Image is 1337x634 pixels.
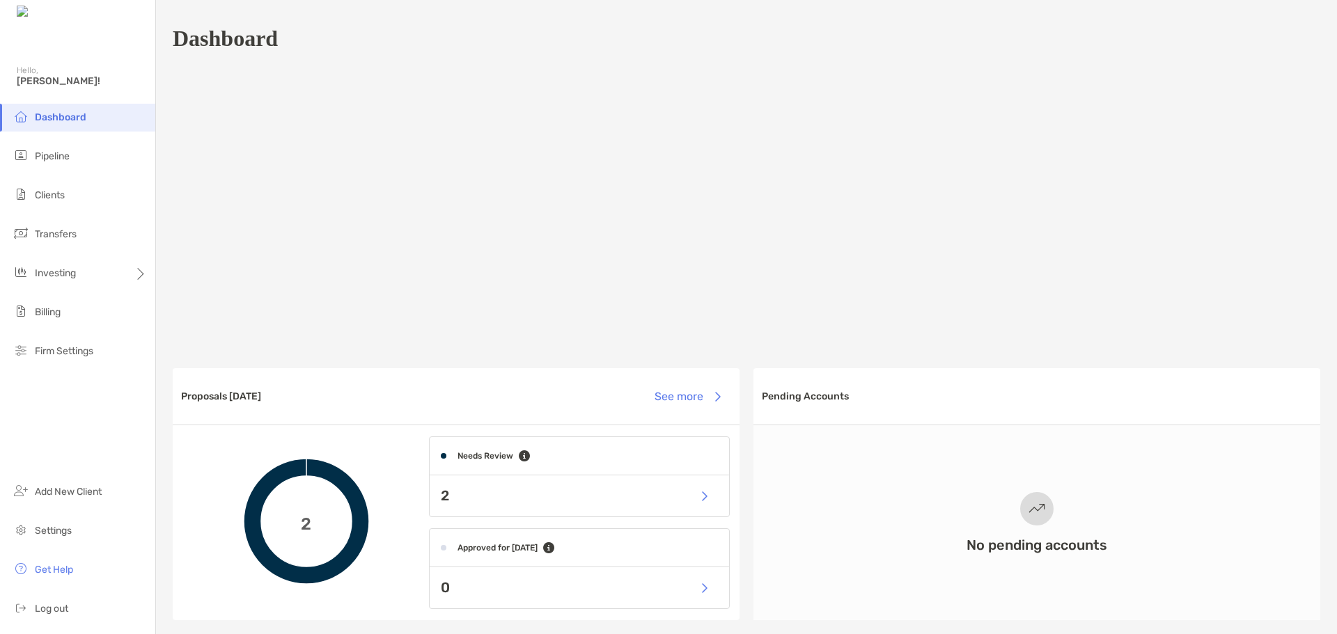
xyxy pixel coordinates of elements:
span: Add New Client [35,486,102,498]
span: Investing [35,267,76,279]
h4: Approved for [DATE] [458,543,538,553]
p: 0 [441,579,450,596]
img: add_new_client icon [13,482,29,499]
span: Clients [35,189,65,201]
h3: Proposals [DATE] [181,390,261,402]
img: logout icon [13,599,29,616]
h3: No pending accounts [967,537,1107,553]
span: [PERSON_NAME]! [17,75,147,87]
img: clients icon [13,186,29,203]
h1: Dashboard [173,26,278,51]
span: Log out [35,603,68,615]
span: Dashboard [35,111,86,123]
h4: Needs Review [458,451,513,461]
img: investing icon [13,264,29,280]
button: See more [643,381,731,412]
img: transfers icon [13,225,29,241]
img: billing icon [13,303,29,319]
h3: Pending Accounts [762,390,849,402]
span: 2 [301,512,311,532]
span: Settings [35,525,72,537]
span: Get Help [35,564,73,576]
img: Zoe Logo [17,6,76,19]
img: get-help icon [13,560,29,577]
img: firm-settings icon [13,342,29,358]
img: settings icon [13,521,29,538]
img: pipeline icon [13,147,29,164]
img: dashboard icon [13,108,29,125]
span: Billing [35,306,61,318]
span: Pipeline [35,150,70,162]
span: Firm Settings [35,345,93,357]
p: 2 [441,487,449,505]
span: Transfers [35,228,77,240]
